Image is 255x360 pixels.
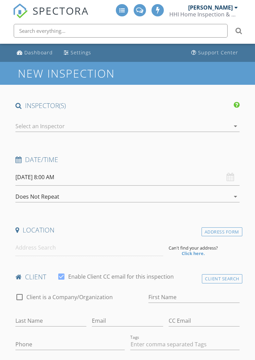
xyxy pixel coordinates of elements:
h4: Date/Time [15,155,240,164]
a: SPECTORA [13,9,89,24]
i: arrow_drop_down [231,192,240,201]
input: Search everything... [14,24,228,38]
div: Client Search [202,274,242,283]
h1: New Inspection [18,67,170,79]
a: Support Center [189,46,241,59]
img: The Best Home Inspection Software - Spectora [13,3,28,18]
div: [PERSON_NAME] [188,4,233,11]
h4: client [15,272,240,281]
input: Select date [15,169,240,186]
a: Dashboard [14,46,56,59]
label: Client is a Company/Organization [26,294,113,301]
div: HHI Home Inspection & Pest Control [169,11,238,18]
label: Enable Client CC email for this inspection [68,273,174,280]
div: Dashboard [24,49,53,56]
i: arrow_drop_down [231,122,240,130]
span: Can't find your address? [169,245,218,251]
a: Settings [61,46,94,59]
div: Support Center [198,49,238,56]
span: SPECTORA [33,3,89,18]
div: Does Not Repeat [15,194,59,200]
h4: Location [15,226,240,235]
div: Settings [71,49,91,56]
input: Address Search [15,239,163,256]
div: Address Form [202,227,242,237]
h4: INSPECTOR(S) [15,101,240,110]
strong: Click here. [182,250,205,256]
